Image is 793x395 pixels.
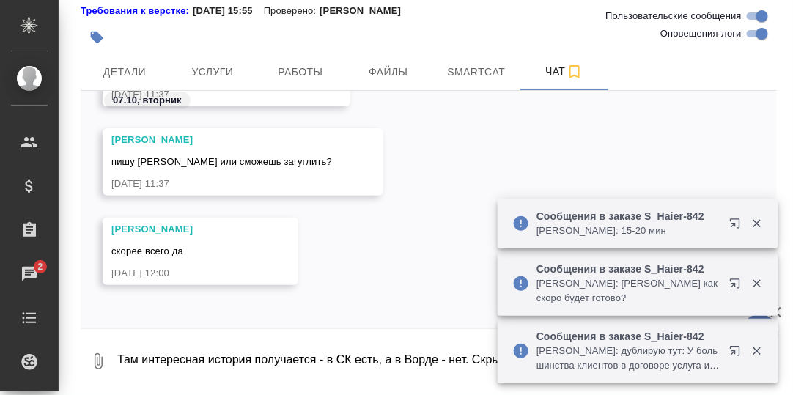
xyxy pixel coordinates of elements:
button: Открыть в новой вкладке [720,209,756,244]
p: [PERSON_NAME]: 15-20 мин [536,224,720,238]
p: [DATE] 15:55 [193,4,264,18]
span: скорее всего да [111,246,183,256]
p: Сообщения в заказе S_Haier-842 [536,329,720,344]
span: Пользовательские сообщения [605,9,742,23]
span: Smartcat [441,63,512,81]
p: Сообщения в заказе S_Haier-842 [536,209,720,224]
span: пишу [PERSON_NAME] или сможешь загуглить? [111,156,332,167]
p: [PERSON_NAME]: [PERSON_NAME] как скоро будет готово? [536,276,720,306]
p: 07.10, вторник [113,93,182,108]
button: Закрыть [742,344,772,358]
div: [DATE] 12:00 [111,266,247,281]
span: Файлы [353,63,424,81]
span: Работы [265,63,336,81]
button: Закрыть [742,217,772,230]
span: Услуги [177,63,248,81]
p: Проверено: [264,4,320,18]
a: Требования к верстке: [81,4,193,18]
p: [PERSON_NAME] [320,4,412,18]
p: [PERSON_NAME]: дублирую тут: У большинства клиентов в договоре услуга именуется именно так, и я д... [536,344,720,373]
div: [DATE] 11:37 [111,177,332,191]
span: 2 [29,259,51,274]
button: Открыть в новой вкладке [720,269,756,304]
span: Детали [89,63,160,81]
p: Сообщения в заказе S_Haier-842 [536,262,720,276]
button: Закрыть [742,277,772,290]
div: [PERSON_NAME] [111,133,332,147]
button: Добавить тэг [81,21,113,53]
span: Оповещения-логи [660,26,742,41]
button: Открыть в новой вкладке [720,336,756,372]
div: [PERSON_NAME] [111,222,247,237]
a: 2 [4,256,55,292]
span: Чат [529,62,600,81]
